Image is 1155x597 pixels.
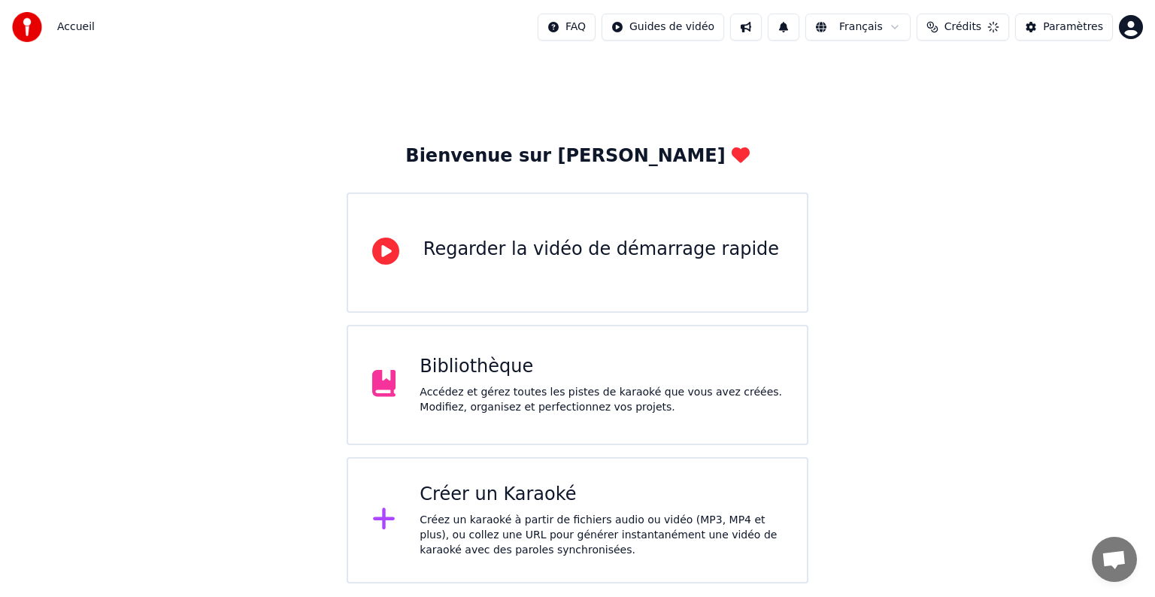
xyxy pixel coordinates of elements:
div: Créer un Karaoké [420,483,783,507]
div: Regarder la vidéo de démarrage rapide [423,238,779,262]
div: Accédez et gérez toutes les pistes de karaoké que vous avez créées. Modifiez, organisez et perfec... [420,385,783,415]
button: Guides de vidéo [602,14,724,41]
div: Bibliothèque [420,355,783,379]
img: youka [12,12,42,42]
button: FAQ [538,14,596,41]
span: Accueil [57,20,95,35]
button: Paramètres [1015,14,1113,41]
div: Paramètres [1043,20,1103,35]
span: Crédits [944,20,981,35]
button: Crédits [917,14,1009,41]
div: Bienvenue sur [PERSON_NAME] [405,144,749,168]
div: Créez un karaoké à partir de fichiers audio ou vidéo (MP3, MP4 et plus), ou collez une URL pour g... [420,513,783,558]
div: Ouvrir le chat [1092,537,1137,582]
nav: breadcrumb [57,20,95,35]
